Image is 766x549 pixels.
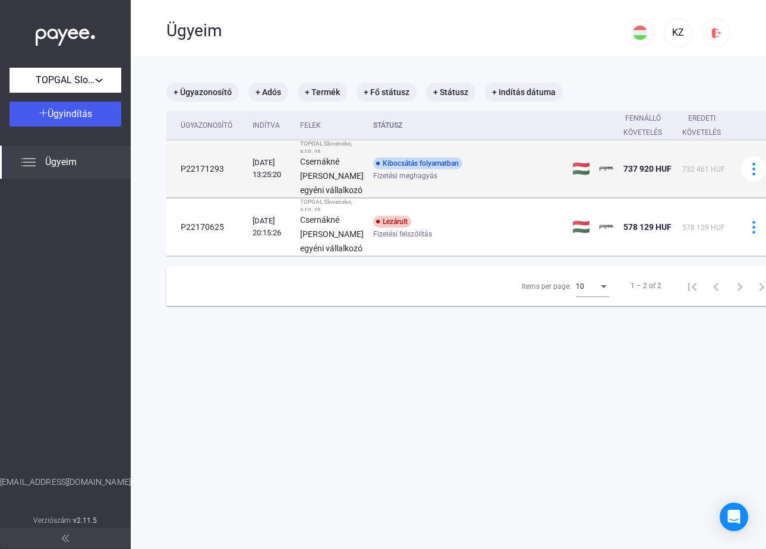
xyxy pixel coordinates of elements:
[300,118,321,132] div: Felek
[623,111,662,140] div: Fennálló követelés
[600,220,614,234] img: payee-logo
[300,140,364,154] div: TOPGAL Slovensko, s.r.o. vs
[39,109,48,117] img: plus-white.svg
[720,503,748,531] div: Open Intercom Messenger
[166,140,248,198] td: P22171293
[300,198,364,213] div: TOPGAL Slovensko, s.r.o. vs
[710,27,723,39] img: logout-red
[253,118,280,132] div: Indítva
[300,157,364,195] strong: Csernákné [PERSON_NAME] egyéni vállalkozó
[181,118,243,132] div: Ügyazonosító
[682,223,725,232] span: 578 129 HUF
[373,157,462,169] div: Kibocsátás folyamatban
[48,108,92,119] span: Ügyindítás
[623,222,672,232] span: 578 129 HUF
[631,279,661,293] div: 1 – 2 of 2
[368,111,568,140] th: Státusz
[633,26,647,40] img: HU
[704,274,728,298] button: Previous page
[668,26,688,40] div: KZ
[626,18,654,47] button: HU
[36,73,95,87] span: TOPGAL Slovensko, s.r.o.
[373,216,411,228] div: Lezárult
[248,83,288,102] mat-chip: + Adós
[426,83,475,102] mat-chip: + Státusz
[600,162,614,176] img: payee-logo
[166,83,239,102] mat-chip: + Ügyazonosító
[300,118,364,132] div: Felek
[73,516,97,525] strong: v2.11.5
[21,155,36,169] img: list.svg
[522,279,571,294] div: Items per page:
[62,535,69,542] img: arrow-double-left-grey.svg
[748,163,760,175] img: more-blue
[166,21,626,41] div: Ügyeim
[568,140,595,198] td: 🇭🇺
[702,18,730,47] button: logout-red
[680,274,704,298] button: First page
[10,68,121,93] button: TOPGAL Slovensko, s.r.o.
[623,111,673,140] div: Fennálló követelés
[373,227,432,241] span: Fizetési felszólítás
[485,83,563,102] mat-chip: + Indítás dátuma
[682,111,721,140] div: Eredeti követelés
[357,83,417,102] mat-chip: + Fő státusz
[728,274,752,298] button: Next page
[253,118,291,132] div: Indítva
[373,169,437,183] span: Fizetési meghagyás
[10,102,121,127] button: Ügyindítás
[253,157,291,181] div: [DATE] 13:25:20
[682,111,732,140] div: Eredeti követelés
[576,279,609,293] mat-select: Items per page:
[45,155,77,169] span: Ügyeim
[166,198,248,256] td: P22170625
[748,221,760,234] img: more-blue
[576,282,584,291] span: 10
[181,118,232,132] div: Ügyazonosító
[682,165,725,173] span: 732 461 HUF
[741,214,766,239] button: more-blue
[568,198,595,256] td: 🇭🇺
[623,164,672,173] span: 737 920 HUF
[253,215,291,239] div: [DATE] 20:15:26
[298,83,347,102] mat-chip: + Termék
[300,215,364,253] strong: Csernákné [PERSON_NAME] egyéni vállalkozó
[741,156,766,181] button: more-blue
[664,18,692,47] button: KZ
[36,22,95,46] img: white-payee-white-dot.svg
